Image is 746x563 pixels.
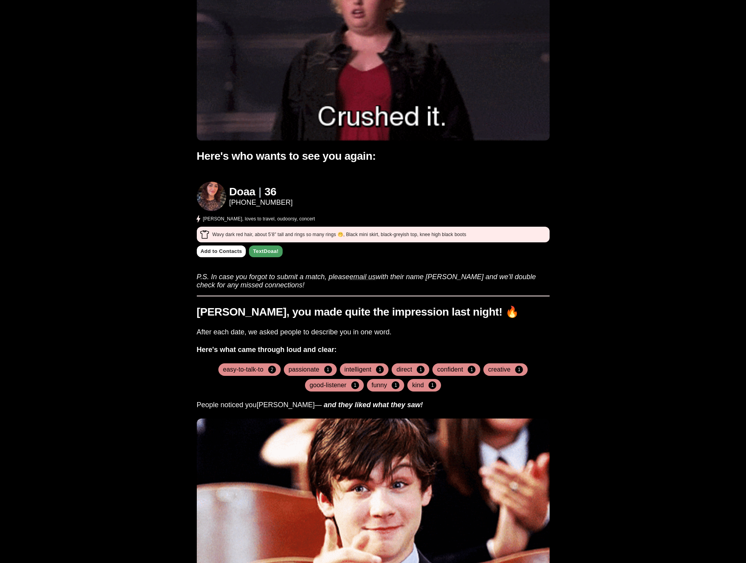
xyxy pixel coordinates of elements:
[197,182,226,211] img: Doaa
[417,366,425,374] span: 1
[197,245,246,258] a: Add to Contacts
[351,381,359,389] span: 1
[412,381,424,389] h4: kind
[515,366,523,374] span: 1
[437,366,463,374] h4: confident
[212,231,466,238] p: Wavy dark red hair, about 5’8” tall and rings so many rings 🤭 , Black mini skirt, black-greyish t...
[197,401,550,409] h3: People noticed you [PERSON_NAME] —
[392,381,399,389] span: 1
[349,273,376,281] a: email us
[372,381,387,389] h4: funny
[310,381,347,389] h4: good-listener
[249,245,282,258] a: TextDoaa!
[324,366,332,374] span: 1
[376,366,384,374] span: 1
[203,215,315,222] p: [PERSON_NAME], loves to travel, oudoorsy, concert
[223,366,263,374] h4: easy-to-talk-to
[197,328,550,336] h3: After each date, we asked people to describe you in one word.
[197,306,550,319] h1: [PERSON_NAME], you made quite the impression last night! 🔥
[468,366,476,374] span: 1
[345,366,372,374] h4: intelligent
[324,401,423,409] i: and they liked what they saw!
[289,366,319,374] h4: passionate
[396,366,412,374] h4: direct
[229,198,293,207] a: [PHONE_NUMBER]
[197,346,550,354] h3: Here's what came through loud and clear:
[265,186,276,198] h1: 36
[197,273,536,289] i: P.S. In case you forgot to submit a match, please with their name [PERSON_NAME] and we'll double ...
[258,186,261,198] h1: |
[197,150,550,163] h1: Here's who wants to see you again:
[229,186,256,198] h1: Doaa
[488,366,510,374] h4: creative
[428,381,436,389] span: 1
[268,366,276,374] span: 2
